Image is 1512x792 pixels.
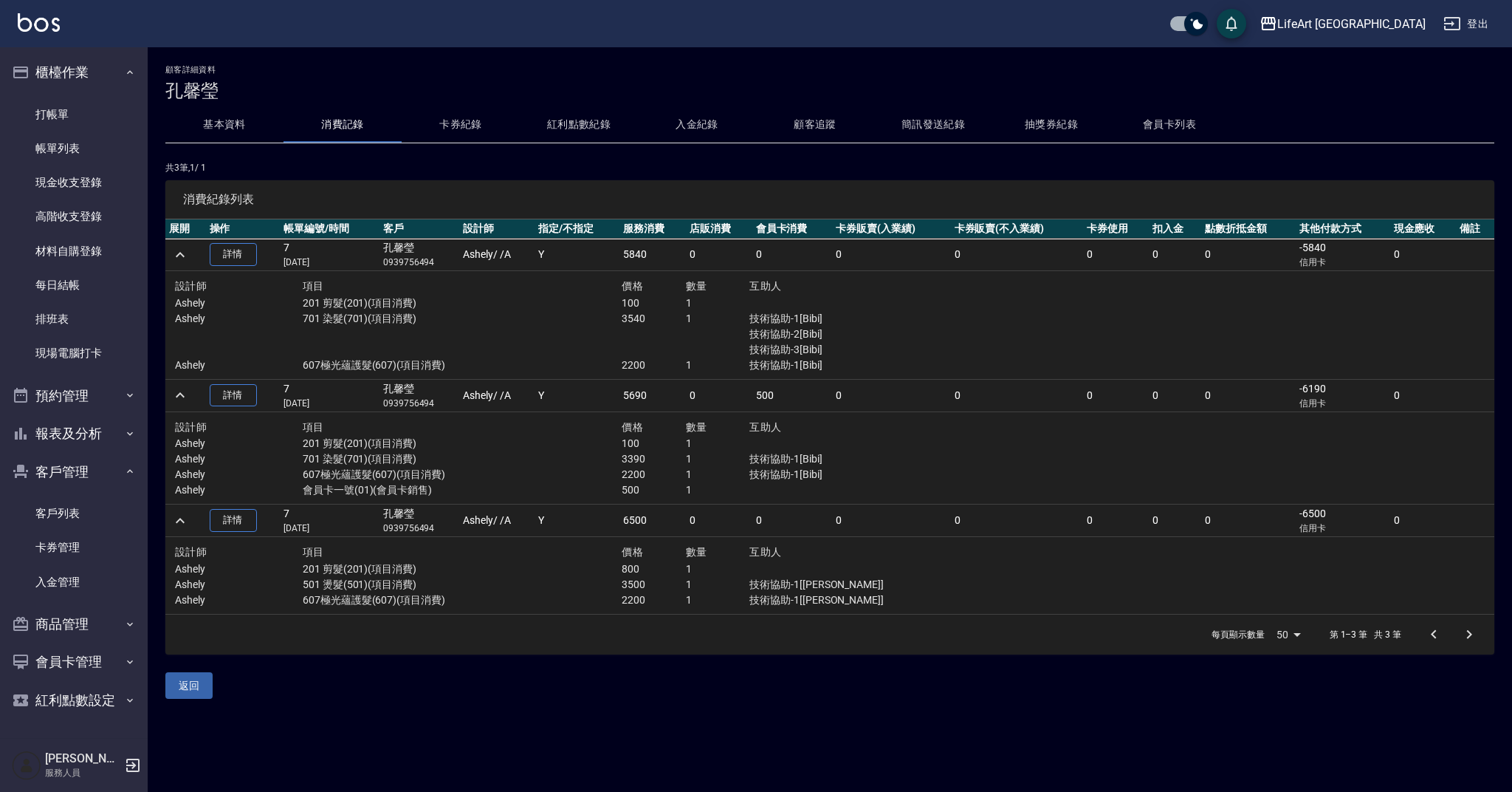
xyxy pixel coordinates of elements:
button: 顧客追蹤 [756,107,874,143]
p: 607極光蘊護髮(607)(項目消費) [303,593,622,608]
span: 數量 [686,546,707,558]
p: 0939756494 [383,522,456,535]
button: 基本資料 [165,107,283,143]
button: save [1217,9,1246,38]
span: 價格 [622,546,643,558]
p: 607極光蘊護髮(607)(項目消費) [303,358,622,373]
a: 詳情 [210,509,257,532]
p: 201 剪髮(201)(項目消費) [303,436,622,451]
td: 0 [752,239,833,271]
a: 客戶列表 [6,496,142,530]
span: 互助人 [749,421,781,433]
p: 每頁顯示數量 [1212,628,1265,641]
span: 互助人 [749,280,781,292]
th: 店販消費 [686,219,752,239]
p: 3390 [622,451,685,467]
td: 0 [752,505,833,537]
td: 500 [752,379,833,412]
p: Ashely [175,436,303,451]
td: 0 [1390,239,1457,271]
p: 1 [686,436,749,451]
button: 入金紀錄 [638,107,756,143]
img: Logo [18,13,60,32]
p: [DATE] [283,522,375,535]
p: 2200 [622,467,685,482]
p: 100 [622,296,685,311]
td: 7 [280,239,379,271]
span: 設計師 [175,546,207,558]
th: 客戶 [379,219,459,239]
button: 報表及分析 [6,414,142,453]
th: 卡券販賣(不入業績) [951,219,1083,239]
th: 展開 [165,219,206,239]
td: 0 [686,239,752,271]
td: 0 [1083,505,1150,537]
td: 0 [1390,379,1457,412]
img: Person [12,751,41,780]
p: 2200 [622,358,685,373]
p: 技術協助-1[[PERSON_NAME]] [749,577,941,593]
th: 指定/不指定 [535,219,619,239]
th: 卡券使用 [1083,219,1150,239]
td: 6500 [619,505,686,537]
p: 3540 [622,311,685,327]
button: 會員卡管理 [6,643,142,681]
th: 扣入金 [1149,219,1201,239]
td: 0 [1149,239,1201,271]
button: 返回 [165,672,213,700]
td: 0 [951,505,1083,537]
td: Y [535,379,619,412]
p: Ashely [175,593,303,608]
th: 服務消費 [619,219,686,239]
button: 登出 [1437,10,1494,38]
td: 孔馨瑩 [379,505,459,537]
td: Ashely / /A [459,379,535,412]
button: 消費記錄 [283,107,402,143]
p: 1 [686,311,749,327]
p: 1 [686,358,749,373]
a: 高階收支登錄 [6,199,142,233]
p: Ashely [175,311,303,327]
button: 簡訊發送紀錄 [874,107,992,143]
p: 2200 [622,593,685,608]
p: 1 [686,482,749,498]
p: Ashely [175,577,303,593]
button: expand row [169,510,191,532]
p: 701 染髮(701)(項目消費) [303,451,622,467]
th: 點數折抵金額 [1201,219,1296,239]
p: 技術協助-3[Bibi] [749,342,941,358]
p: 500 [622,482,685,498]
td: 0 [951,379,1083,412]
a: 卡券管理 [6,530,142,564]
p: Ashely [175,451,303,467]
p: 技術協助-1[Bibi] [749,358,941,373]
button: 卡券紀錄 [402,107,520,143]
div: 50 [1271,615,1306,655]
span: 項目 [303,546,324,558]
button: 紅利點數紀錄 [520,107,638,143]
td: 7 [280,379,379,412]
td: 0 [1390,505,1457,537]
p: 1 [686,577,749,593]
p: Ashely [175,358,303,373]
span: 價格 [622,280,643,292]
div: LifeArt [GEOGRAPHIC_DATA] [1277,15,1426,33]
td: Y [535,239,619,271]
p: 服務人員 [45,766,120,779]
span: 數量 [686,280,707,292]
td: 孔馨瑩 [379,239,459,271]
p: 信用卡 [1299,397,1386,410]
span: 互助人 [749,546,781,558]
th: 帳單編號/時間 [280,219,379,239]
p: 501 燙髮(501)(項目消費) [303,577,622,593]
p: 201 剪髮(201)(項目消費) [303,296,622,311]
td: 0 [832,239,950,271]
p: 技術協助-1[Bibi] [749,451,941,467]
span: 數量 [686,421,707,433]
p: 3500 [622,577,685,593]
td: 0 [1149,505,1201,537]
th: 操作 [206,219,281,239]
a: 入金管理 [6,565,142,599]
a: 詳情 [210,384,257,407]
a: 現場電腦打卡 [6,336,142,370]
